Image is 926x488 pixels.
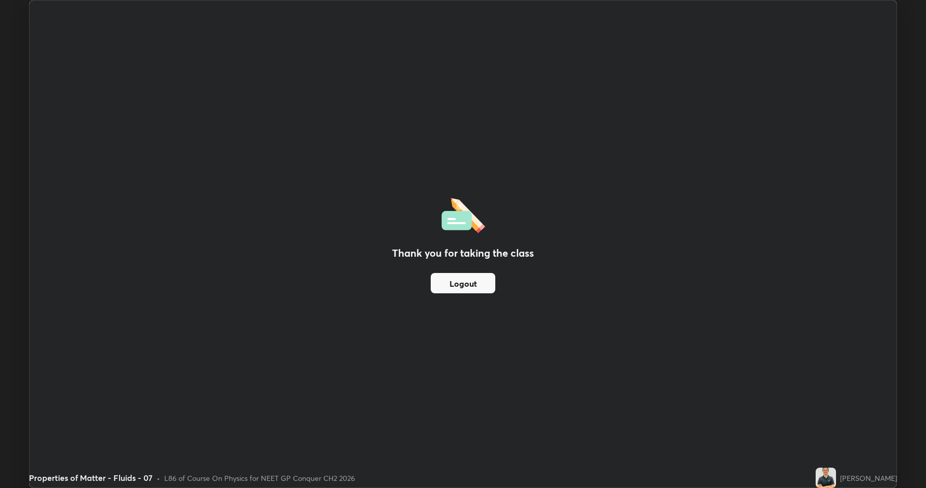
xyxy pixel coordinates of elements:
img: offlineFeedback.1438e8b3.svg [441,195,485,233]
div: [PERSON_NAME] [840,473,897,483]
div: L86 of Course On Physics for NEET GP Conquer CH2 2026 [164,473,355,483]
div: • [157,473,160,483]
h2: Thank you for taking the class [392,246,534,261]
button: Logout [431,273,495,293]
img: 37e60c5521b4440f9277884af4c92300.jpg [816,468,836,488]
div: Properties of Matter - Fluids - 07 [29,472,153,484]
